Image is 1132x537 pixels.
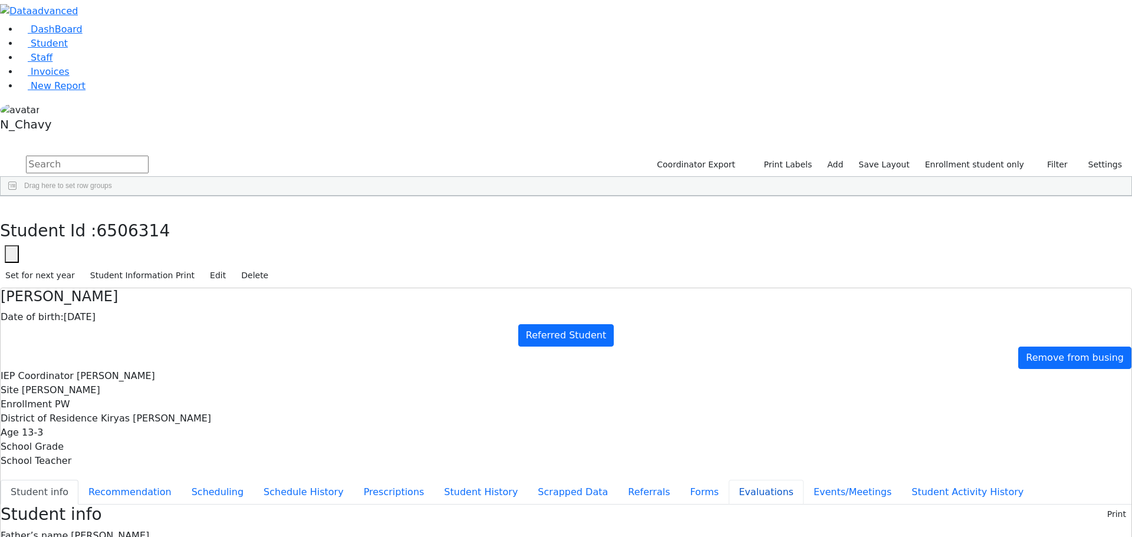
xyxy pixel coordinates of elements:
[528,480,618,505] button: Scrapped Data
[1,440,64,454] label: School Grade
[26,156,149,173] input: Search
[1,397,52,411] label: Enrollment
[205,266,231,285] button: Edit
[1,310,64,324] label: Date of birth:
[1073,156,1127,174] button: Settings
[236,266,274,285] button: Delete
[434,480,528,505] button: Student History
[804,480,901,505] button: Events/Meetings
[920,156,1029,174] label: Enrollment student only
[1018,347,1131,369] a: Remove from busing
[1,454,71,468] label: School Teacher
[101,413,211,424] span: Kiryas [PERSON_NAME]
[1,383,19,397] label: Site
[55,398,70,410] span: PW
[1,411,98,426] label: District of Residence
[618,480,680,505] button: Referrals
[31,80,85,91] span: New Report
[822,156,848,174] a: Add
[518,324,614,347] a: Referred Student
[729,480,804,505] button: Evaluations
[1,288,1131,305] h4: [PERSON_NAME]
[97,221,170,241] span: 6506314
[1,480,78,505] button: Student info
[19,38,68,49] a: Student
[750,156,817,174] button: Print Labels
[1,369,74,383] label: IEP Coordinator
[31,52,52,63] span: Staff
[1102,505,1131,523] button: Print
[1026,352,1124,363] span: Remove from busing
[1,505,102,525] h3: Student info
[1,310,1131,324] div: [DATE]
[24,182,112,190] span: Drag here to set row groups
[680,480,729,505] button: Forms
[649,156,741,174] button: Coordinator Export
[1032,156,1073,174] button: Filter
[77,370,155,381] span: [PERSON_NAME]
[354,480,435,505] button: Prescriptions
[254,480,354,505] button: Schedule History
[22,384,100,396] span: [PERSON_NAME]
[85,266,200,285] button: Student Information Print
[22,427,43,438] span: 13-3
[901,480,1034,505] button: Student Activity History
[182,480,254,505] button: Scheduling
[31,66,70,77] span: Invoices
[31,24,83,35] span: DashBoard
[853,156,914,174] button: Save Layout
[19,52,52,63] a: Staff
[19,66,70,77] a: Invoices
[19,80,85,91] a: New Report
[31,38,68,49] span: Student
[1,426,19,440] label: Age
[78,480,182,505] button: Recommendation
[19,24,83,35] a: DashBoard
